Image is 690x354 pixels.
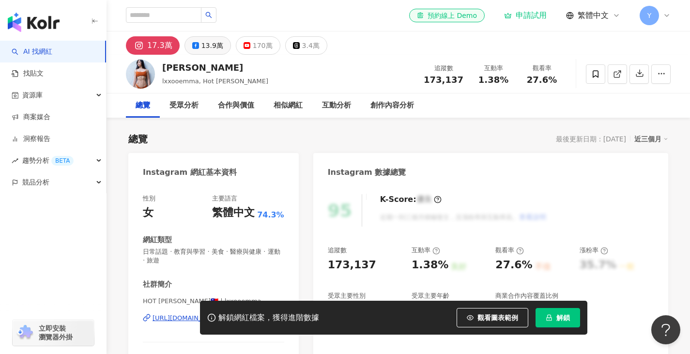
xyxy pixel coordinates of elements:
span: 173,137 [424,75,463,85]
img: KOL Avatar [126,60,155,89]
button: 3.4萬 [285,36,327,55]
div: 互動率 [412,246,440,255]
a: searchAI 找網紅 [12,47,52,57]
div: 互動分析 [322,100,351,111]
div: Instagram 網紅基本資料 [143,167,237,178]
div: 受眾主要年齡 [412,292,449,300]
span: Y [647,10,652,21]
div: Instagram 數據總覽 [328,167,406,178]
div: 3.4萬 [302,39,320,52]
div: 女 [143,205,153,220]
a: 找貼文 [12,69,44,78]
div: 合作與價值 [218,100,254,111]
span: 日常話題 · 教育與學習 · 美食 · 醫療與健康 · 運動 · 旅遊 [143,247,284,265]
button: 17.3萬 [126,36,180,55]
a: 洞察報告 [12,134,50,144]
div: [PERSON_NAME] [162,62,268,74]
div: 解鎖網紅檔案，獲得進階數據 [218,313,319,323]
span: 解鎖 [556,314,570,322]
div: 17.3萬 [147,39,172,52]
div: 受眾主要性別 [328,292,366,300]
div: 最後更新日期：[DATE] [556,135,626,143]
div: 觀看率 [495,246,524,255]
span: 74.3% [257,210,284,220]
span: HOT [PERSON_NAME]🇹🇼 | lxxooemma [143,297,284,306]
div: 13.9萬 [201,39,223,52]
span: 27.6% [527,75,557,85]
div: 互動率 [475,63,512,73]
span: 競品分析 [22,171,49,193]
div: 預約線上 Demo [417,11,477,20]
a: 商案媒合 [12,112,50,122]
button: 觀看圖表範例 [457,308,528,327]
img: logo [8,13,60,32]
div: 性別 [143,194,155,203]
span: 資源庫 [22,84,43,106]
span: rise [12,157,18,164]
div: 網紅類型 [143,235,172,245]
div: 170萬 [253,39,273,52]
div: 1.38% [412,258,448,273]
div: 創作內容分析 [370,100,414,111]
button: 13.9萬 [184,36,231,55]
span: 觀看圖表範例 [477,314,518,322]
button: 解鎖 [536,308,580,327]
span: 趨勢分析 [22,150,74,171]
div: 主要語言 [212,194,237,203]
div: 追蹤數 [328,246,347,255]
div: K-Score : [380,194,442,205]
div: 追蹤數 [424,63,463,73]
span: 1.38% [478,75,508,85]
a: chrome extension立即安裝 瀏覽器外掛 [13,320,94,346]
div: 相似網紅 [274,100,303,111]
div: BETA [51,156,74,166]
div: 商業合作內容覆蓋比例 [495,292,558,300]
div: 社群簡介 [143,279,172,290]
div: 受眾分析 [169,100,199,111]
div: 總覽 [136,100,150,111]
span: 立即安裝 瀏覽器外掛 [39,324,73,341]
span: lock [546,314,552,321]
div: 漲粉率 [580,246,608,255]
span: 繁體中文 [578,10,609,21]
div: 27.6% [495,258,532,273]
a: 預約線上 Demo [409,9,485,22]
button: 170萬 [236,36,280,55]
a: 申請試用 [504,11,547,20]
div: 近三個月 [634,133,668,145]
div: 觀看率 [523,63,560,73]
div: 173,137 [328,258,376,273]
div: 繁體中文 [212,205,255,220]
span: search [205,12,212,18]
span: lxxooemma, Hot [PERSON_NAME] [162,77,268,85]
img: chrome extension [15,325,34,340]
div: 總覽 [128,132,148,146]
